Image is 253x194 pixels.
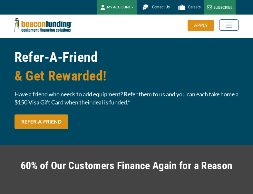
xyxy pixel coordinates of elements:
img: Beacon Funding chat [140,2,151,13]
a: REFER-A-FRIEND [15,114,68,129]
img: Beacon Funding Corporation logo [15,15,72,36]
span: Careers [188,5,200,9]
span: Contact Us [152,5,170,9]
button: Toggle navigation [219,19,239,31]
a: APPLY [188,20,219,31]
span: Have a friend who needs to add equipment? Refer them to us and you can each take home a $150 Visa... [15,90,239,106]
h1: Refer-A-Friend [15,48,239,85]
div: APPLY [188,20,214,31]
img: Beacon Funding Careers [176,2,187,13]
a: Careers [173,2,204,13]
h2: 60% of Our Customers Finance Again for a Reason [15,158,239,173]
a: Contact Us [137,2,173,13]
span: & Get Rewarded! [15,67,239,85]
